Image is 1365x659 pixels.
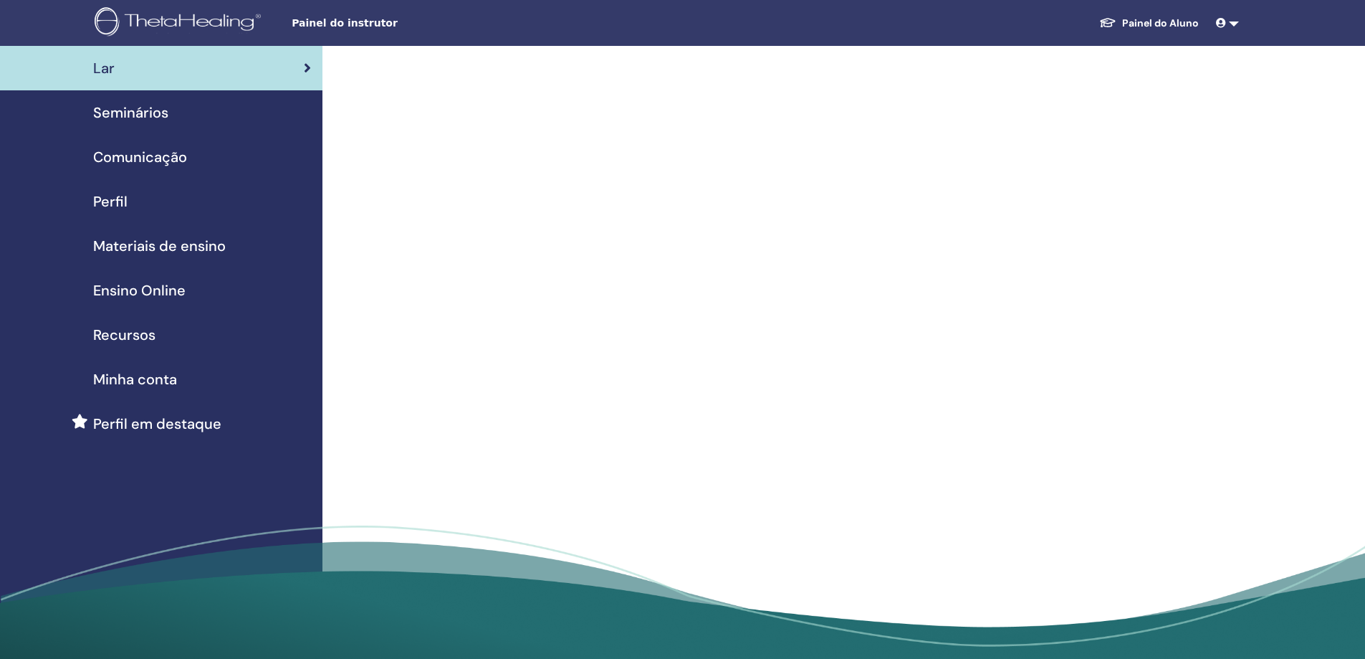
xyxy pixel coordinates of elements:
[95,7,266,39] img: logo.png
[1088,10,1210,37] a: Painel do Aluno
[93,102,168,123] span: Seminários
[93,235,226,257] span: Materiais de ensino
[93,280,186,301] span: Ensino Online
[93,57,115,79] span: Lar
[292,16,507,31] span: Painel do instrutor
[1099,16,1116,29] img: graduation-cap-white.svg
[93,413,221,435] span: Perfil em destaque
[93,324,155,346] span: Recursos
[93,146,187,168] span: Comunicação
[93,191,128,212] span: Perfil
[93,369,177,390] span: Minha conta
